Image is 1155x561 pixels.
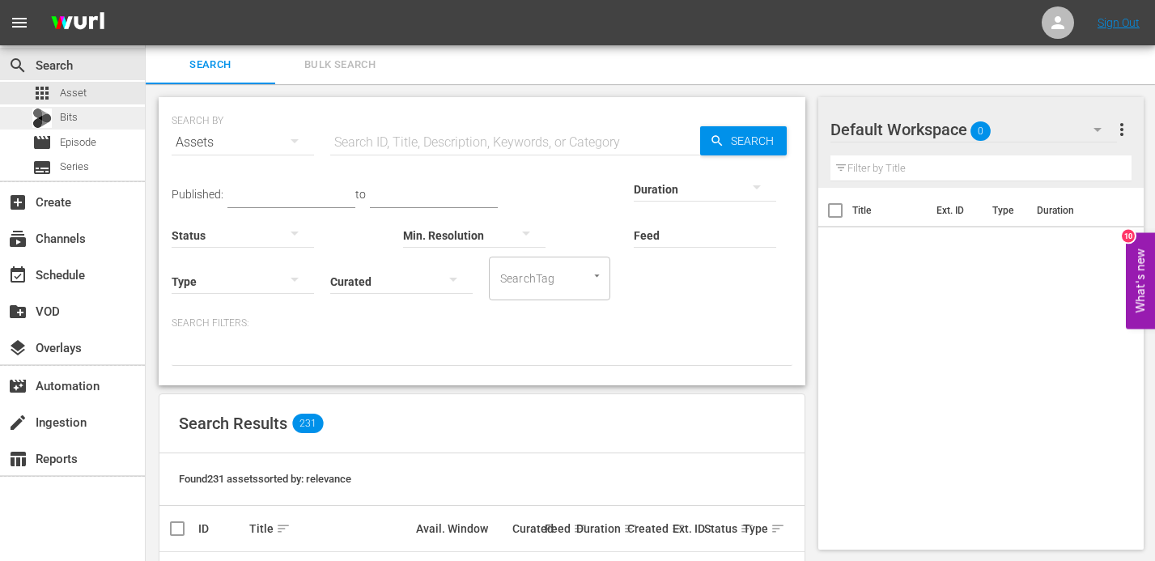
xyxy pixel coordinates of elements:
[198,522,244,535] div: ID
[743,519,764,538] div: Type
[1112,120,1132,139] span: more_vert
[292,414,323,433] span: 231
[249,519,411,538] div: Title
[179,414,287,433] span: Search Results
[8,302,28,321] span: VOD
[545,519,572,538] div: Feed
[355,188,366,201] span: to
[573,521,588,536] span: sort
[285,56,395,74] span: Bulk Search
[32,83,52,103] span: Asset
[8,338,28,358] span: Overlays
[704,519,738,538] div: Status
[179,473,351,485] span: Found 231 assets sorted by: relevance
[8,229,28,249] span: Channels
[627,519,667,538] div: Created
[276,521,291,536] span: sort
[172,317,792,330] p: Search Filters:
[576,519,622,538] div: Duration
[927,188,983,233] th: Ext. ID
[155,56,265,74] span: Search
[60,134,96,151] span: Episode
[172,188,223,201] span: Published:
[8,193,28,212] span: Create
[60,85,87,101] span: Asset
[1112,110,1132,149] button: more_vert
[1098,16,1140,29] a: Sign Out
[172,120,314,165] div: Assets
[512,522,540,535] div: Curated
[39,4,117,42] img: ans4CAIJ8jUAAAAAAAAAAAAAAAAAAAAAAAAgQb4GAAAAAAAAAAAAAAAAAAAAAAAAJMjXAAAAAAAAAAAAAAAAAAAAAAAAgAT5G...
[10,13,29,32] span: menu
[8,266,28,285] span: Schedule
[589,268,605,283] button: Open
[60,109,78,125] span: Bits
[8,376,28,396] span: Automation
[983,188,1027,233] th: Type
[830,107,1117,152] div: Default Workspace
[32,108,52,128] div: Bits
[623,521,638,536] span: sort
[60,159,89,175] span: Series
[8,56,28,75] span: Search
[970,114,991,148] span: 0
[32,133,52,152] span: Episode
[8,449,28,469] span: Reports
[32,158,52,177] span: Series
[724,126,787,155] span: Search
[416,522,507,535] div: Avail. Window
[1122,229,1135,242] div: 10
[8,413,28,432] span: Ingestion
[673,522,700,535] div: Ext. ID
[1126,232,1155,329] button: Open Feedback Widget
[852,188,927,233] th: Title
[1027,188,1124,233] th: Duration
[700,126,787,155] button: Search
